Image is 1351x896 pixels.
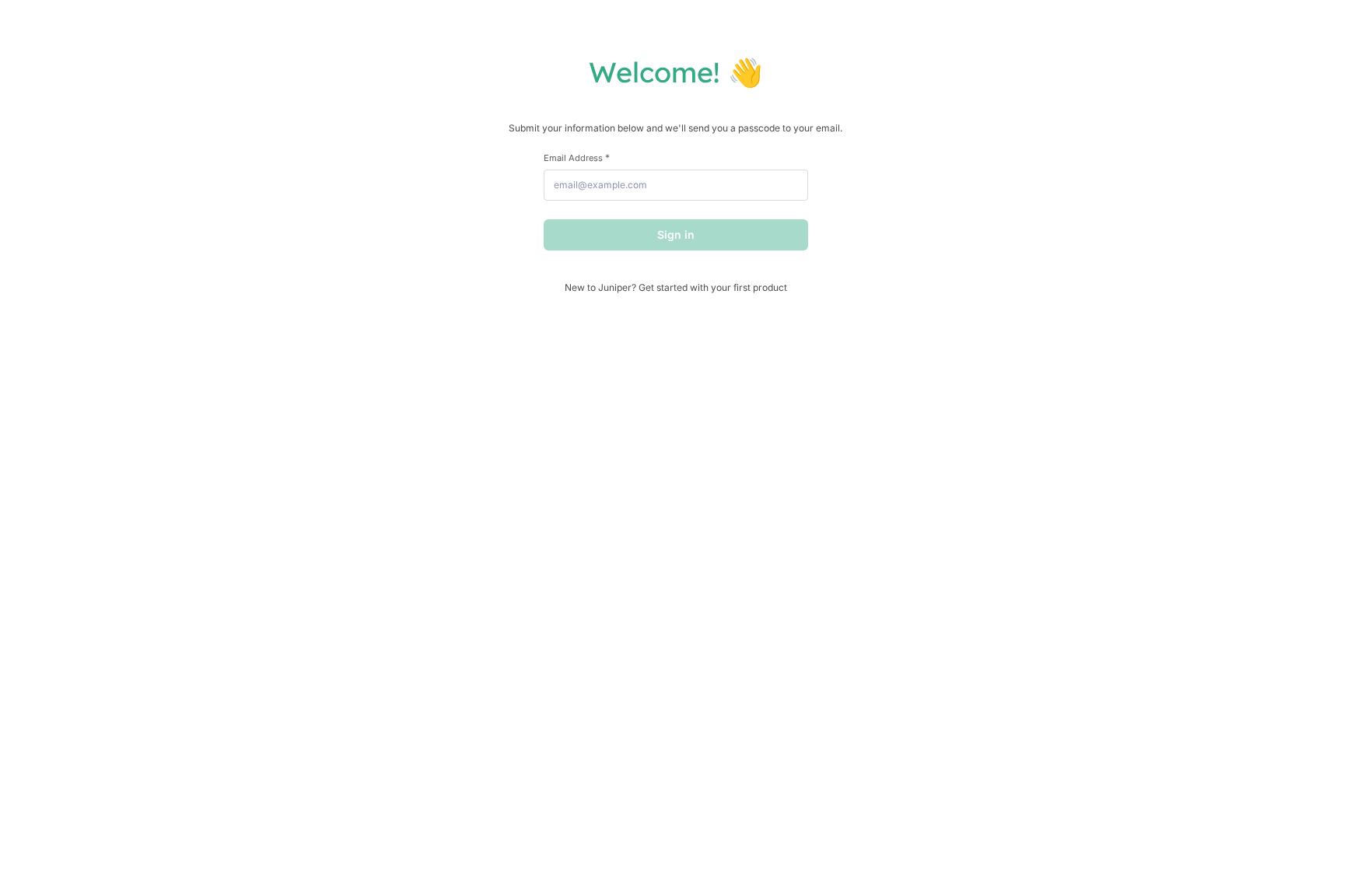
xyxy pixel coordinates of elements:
p: Submit your information below and we'll send you a passcode to your email. [16,121,1335,136]
h1: Welcome! 👋 [16,54,1335,89]
span: This field is required. [605,152,610,163]
span: New to Juniper? Get started with your first product [544,282,808,293]
label: Email Address [544,152,808,163]
input: email@example.com [544,170,808,201]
